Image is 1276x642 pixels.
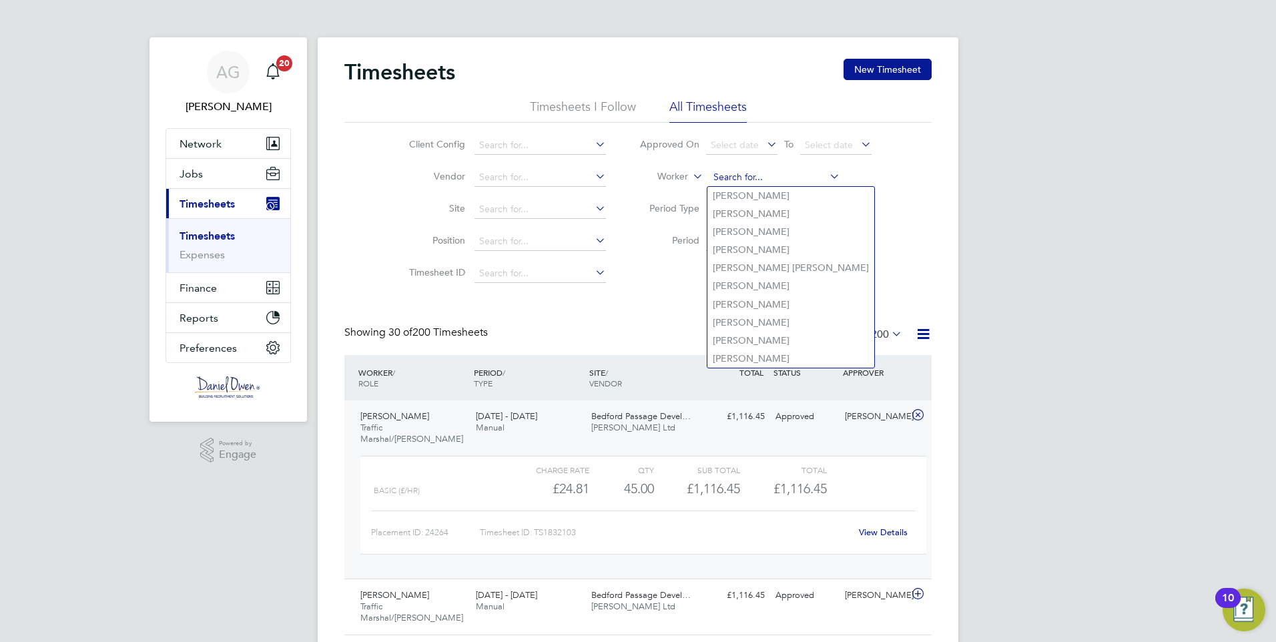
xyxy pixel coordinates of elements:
span: Bedford Passage Devel… [591,410,691,422]
li: [PERSON_NAME] [707,350,874,368]
div: 10 [1222,598,1234,615]
span: Timesheets [180,198,235,210]
div: Approved [770,406,840,428]
span: 30 of [388,326,412,339]
li: [PERSON_NAME] [707,296,874,314]
div: WORKER [355,360,470,395]
span: Preferences [180,342,237,354]
span: Manual [476,601,505,612]
div: Charge rate [503,462,589,478]
a: Timesheets [180,230,235,242]
span: [PERSON_NAME] Ltd [591,601,675,612]
div: APPROVER [840,360,909,384]
span: Powered by [219,438,256,449]
label: Vendor [405,170,465,182]
div: SITE [586,360,701,395]
span: Traffic Marshal/[PERSON_NAME] [360,601,463,623]
button: Network [166,129,290,158]
button: Reports [166,303,290,332]
span: TOTAL [739,367,763,378]
button: Jobs [166,159,290,188]
span: TYPE [474,378,493,388]
button: Finance [166,273,290,302]
li: All Timesheets [669,99,747,123]
input: Search for... [474,200,606,219]
input: Search for... [474,136,606,155]
input: Search for... [474,264,606,283]
input: Search for... [709,168,840,187]
span: Amy Garcia [166,99,291,115]
label: Position [405,234,465,246]
li: [PERSON_NAME] [707,277,874,295]
span: £1,116.45 [773,480,827,497]
span: Manual [476,422,505,433]
label: Worker [628,170,688,184]
div: Total [740,462,826,478]
div: 45.00 [589,478,654,500]
button: Preferences [166,333,290,362]
span: Finance [180,282,217,294]
img: danielowen-logo-retina.png [195,376,262,398]
li: [PERSON_NAME] [707,223,874,241]
span: / [392,367,395,378]
label: Period [639,234,699,246]
a: AG[PERSON_NAME] [166,51,291,115]
span: [PERSON_NAME] [360,410,429,422]
span: Select date [805,139,853,151]
button: Open Resource Center, 10 new notifications [1223,589,1265,631]
span: To [780,135,797,153]
span: [PERSON_NAME] [360,589,429,601]
div: Placement ID: 24264 [371,522,480,543]
li: [PERSON_NAME] [PERSON_NAME] [707,259,874,277]
div: Approved [770,585,840,607]
li: Timesheets I Follow [530,99,636,123]
input: Search for... [474,168,606,187]
span: Basic (£/HR) [374,486,420,495]
input: Search for... [474,232,606,251]
span: [DATE] - [DATE] [476,410,537,422]
a: 20 [260,51,286,93]
span: Network [180,137,222,150]
li: [PERSON_NAME] [707,205,874,223]
label: Period Type [639,202,699,214]
label: Timesheet ID [405,266,465,278]
a: Powered byEngage [200,438,257,463]
div: Timesheet ID: TS1832103 [480,522,850,543]
label: Client Config [405,138,465,150]
span: VENDOR [589,378,622,388]
div: STATUS [770,360,840,384]
span: Reports [180,312,218,324]
span: Engage [219,449,256,460]
div: Timesheets [166,218,290,272]
div: QTY [589,462,654,478]
div: £24.81 [503,478,589,500]
span: / [503,367,505,378]
a: Go to home page [166,376,291,398]
span: Traffic Marshal/[PERSON_NAME] [360,422,463,444]
label: All [858,328,902,341]
span: Bedford Passage Devel… [591,589,691,601]
li: [PERSON_NAME] [707,187,874,205]
button: Timesheets [166,189,290,218]
div: £1,116.45 [701,585,770,607]
h2: Timesheets [344,59,455,85]
li: [PERSON_NAME] [707,332,874,350]
li: [PERSON_NAME] [707,314,874,332]
span: / [605,367,608,378]
button: New Timesheet [844,59,932,80]
span: 20 [276,55,292,71]
div: [PERSON_NAME] [840,406,909,428]
span: ROLE [358,378,378,388]
span: Jobs [180,168,203,180]
div: Showing [344,326,491,340]
span: 200 Timesheets [388,326,488,339]
label: Approved On [639,138,699,150]
nav: Main navigation [149,37,307,422]
li: [PERSON_NAME] [707,241,874,259]
a: View Details [859,527,908,538]
span: [PERSON_NAME] Ltd [591,422,675,433]
div: [PERSON_NAME] [840,585,909,607]
span: Select date [711,139,759,151]
label: Site [405,202,465,214]
a: Expenses [180,248,225,261]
